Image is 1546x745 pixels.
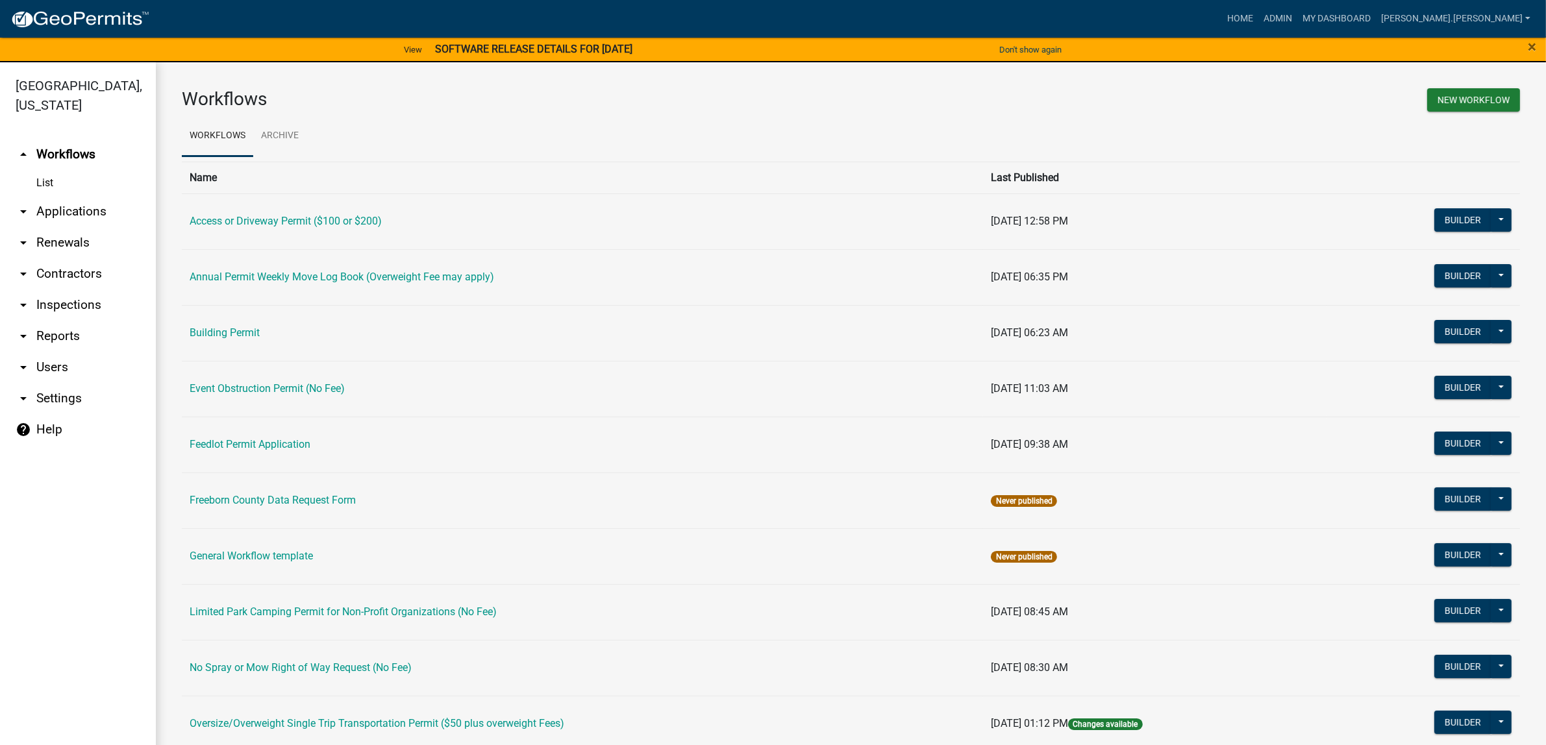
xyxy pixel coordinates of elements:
button: Close [1528,39,1536,55]
i: arrow_drop_down [16,360,31,375]
a: My Dashboard [1297,6,1376,31]
i: arrow_drop_down [16,204,31,219]
span: [DATE] 06:23 AM [991,326,1068,339]
th: Last Published [983,162,1327,193]
i: arrow_drop_down [16,266,31,282]
a: Limited Park Camping Permit for Non-Profit Organizations (No Fee) [190,605,497,618]
a: Archive [253,116,306,157]
span: [DATE] 08:45 AM [991,605,1068,618]
button: Builder [1434,432,1491,455]
a: General Workflow template [190,550,313,562]
a: Event Obstruction Permit (No Fee) [190,382,345,395]
button: Don't show again [994,39,1067,60]
button: Builder [1434,320,1491,343]
span: [DATE] 11:03 AM [991,382,1068,395]
span: [DATE] 12:58 PM [991,215,1068,227]
span: Changes available [1068,718,1142,730]
strong: SOFTWARE RELEASE DETAILS FOR [DATE] [435,43,632,55]
button: Builder [1434,543,1491,567]
h3: Workflows [182,88,842,110]
a: Freeborn County Data Request Form [190,494,356,506]
a: Workflows [182,116,253,157]
a: [PERSON_NAME].[PERSON_NAME] [1376,6,1536,31]
i: arrow_drop_down [16,297,31,313]
button: Builder [1434,208,1491,232]
span: [DATE] 06:35 PM [991,271,1068,283]
span: [DATE] 01:12 PM [991,717,1068,729]
button: Builder [1434,599,1491,622]
i: arrow_drop_down [16,391,31,406]
span: Never published [991,551,1056,563]
a: Home [1222,6,1258,31]
button: Builder [1434,264,1491,287]
a: Access or Driveway Permit ($100 or $200) [190,215,382,227]
span: Never published [991,495,1056,507]
i: help [16,422,31,437]
th: Name [182,162,983,193]
button: Builder [1434,376,1491,399]
i: arrow_drop_up [16,147,31,162]
a: Feedlot Permit Application [190,438,310,450]
span: [DATE] 08:30 AM [991,661,1068,674]
i: arrow_drop_down [16,235,31,250]
a: View [399,39,427,60]
button: Builder [1434,711,1491,734]
span: × [1528,38,1536,56]
a: Annual Permit Weekly Move Log Book (Overweight Fee may apply) [190,271,494,283]
button: Builder [1434,655,1491,678]
a: No Spray or Mow Right of Way Request (No Fee) [190,661,412,674]
a: Admin [1258,6,1297,31]
i: arrow_drop_down [16,328,31,344]
span: [DATE] 09:38 AM [991,438,1068,450]
button: New Workflow [1427,88,1520,112]
a: Building Permit [190,326,260,339]
button: Builder [1434,487,1491,511]
a: Oversize/Overweight Single Trip Transportation Permit ($50 plus overweight Fees) [190,717,564,729]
